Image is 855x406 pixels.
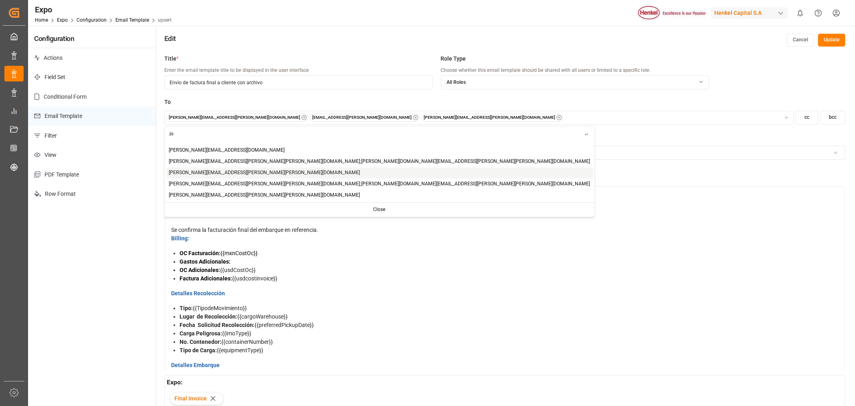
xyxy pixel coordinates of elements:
span: {{TipodeMovimiento}} [193,305,247,311]
span: {{preferredPickupDate}} [255,322,314,328]
span: [PERSON_NAME][EMAIL_ADDRESS][DOMAIN_NAME] [169,147,285,154]
span: [PERSON_NAME][EMAIL_ADDRESS][PERSON_NAME][PERSON_NAME][DOMAIN_NAME] [169,192,360,199]
p: PDF Template [28,165,156,185]
img: Henkel%20logo.jpg_1689854090.jpg [638,6,705,20]
p: Choose whether this email template should be shared with all users or limited to a specific role. [441,67,709,74]
p: Actions [28,48,156,68]
span: ↵ [585,126,594,143]
span: Gastos Adicionales: [180,258,230,265]
span: {{usdcostinvoice}} [232,275,277,282]
div: Suggestions [165,143,594,217]
a: Home [35,17,48,23]
input: Enter values [165,126,585,140]
button: bcc [820,111,845,125]
div: Expo [35,4,172,16]
a: Configuration [77,17,107,23]
p: Filter [28,126,156,146]
span: No. Contenedor: [180,339,221,345]
p: Email Template [28,106,156,126]
div: Expo : [167,378,843,388]
span: {{cargoWarehouse}} [237,313,288,320]
span: {{usdCostOc}} [220,267,256,273]
a: Expo [57,17,68,23]
h4: Configuration [28,26,156,48]
button: [PERSON_NAME][EMAIL_ADDRESS][PERSON_NAME][DOMAIN_NAME] [169,115,300,120]
h4: Edit [164,34,176,44]
span: [PERSON_NAME][EMAIL_ADDRESS][PERSON_NAME][PERSON_NAME][DOMAIN_NAME];[PERSON_NAME][DOMAIN_NAME][EM... [169,158,590,165]
span: {{imoType}} [222,330,251,337]
button: show 0 new notifications [791,4,809,22]
span: Billing: [171,235,189,242]
span: Factura Adicionales: [180,275,232,282]
input: Enter title [164,75,433,89]
div: Close [166,204,593,215]
p: Row Format [28,184,156,204]
span: All Roles [447,79,466,86]
button: Cancel [787,34,814,47]
span: Detalles Recolección [171,290,225,296]
span: Fecha Solicitud Recolección: [180,322,255,328]
span: {{containerNumber}} [221,339,273,345]
p: Conditional Form [28,87,156,107]
span: [PERSON_NAME][EMAIL_ADDRESS][PERSON_NAME][PERSON_NAME][DOMAIN_NAME];[PERSON_NAME][DOMAIN_NAME][EM... [169,181,590,188]
span: {{equipmentType}} [217,347,263,353]
span: Se confirma la facturación final del embarque en referencia. [171,227,318,233]
span: Role Type [441,55,466,63]
span: Carga Peligrosa: [180,330,222,337]
span: Lugar de Recolección: [180,313,237,320]
p: Enter the email template title to be displayed in the user interface [164,67,433,74]
span: [PERSON_NAME][EMAIL_ADDRESS][PERSON_NAME][PERSON_NAME][DOMAIN_NAME] [169,169,360,177]
span: OC Facturación: [180,250,220,256]
p: Field Set [28,67,156,87]
button: [PERSON_NAME][EMAIL_ADDRESS][PERSON_NAME][DOMAIN_NAME][EMAIL_ADDRESS][PERSON_NAME][DOMAIN_NAME][P... [164,111,794,125]
div: Henkel Capital S.A [711,7,788,19]
button: [EMAIL_ADDRESS][PERSON_NAME][DOMAIN_NAME] [312,115,412,120]
span: To [164,98,171,106]
button: Henkel Capital S.A [711,5,791,20]
span: Tipo de Carga: [180,347,217,353]
span: Final Invoice [174,394,207,403]
span: {{mxnCostOc}} [220,250,258,256]
span: OC Adicionales: [180,267,220,273]
button: [PERSON_NAME][EMAIL_ADDRESS][PERSON_NAME][DOMAIN_NAME] [424,115,555,120]
span: Tipo: [180,305,193,311]
button: Update [818,34,845,47]
button: cc [796,111,818,125]
span: Title [164,55,176,63]
p: View [28,145,156,165]
button: All Roles [441,75,709,89]
span: Detalles Embarque [171,362,220,368]
button: Help Center [809,4,827,22]
a: Email Template [115,17,149,23]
